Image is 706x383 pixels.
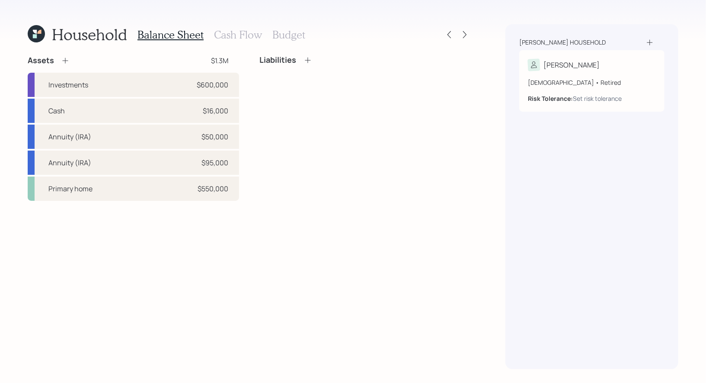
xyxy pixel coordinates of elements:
h4: Liabilities [260,55,297,65]
div: $50,000 [202,132,229,142]
div: Investments [48,80,88,90]
h3: Balance Sheet [137,29,204,41]
div: $95,000 [202,158,229,168]
div: [PERSON_NAME] household [519,38,606,47]
h3: Cash Flow [214,29,262,41]
div: Annuity (IRA) [48,158,91,168]
div: $1.3M [211,55,229,66]
h1: Household [52,25,127,44]
div: Annuity (IRA) [48,132,91,142]
div: [DEMOGRAPHIC_DATA] • Retired [528,78,656,87]
div: $550,000 [198,183,229,194]
div: Set risk tolerance [573,94,622,103]
b: Risk Tolerance: [528,94,573,103]
div: $16,000 [203,106,229,116]
div: Primary home [48,183,93,194]
h3: Budget [272,29,305,41]
div: $600,000 [197,80,229,90]
h4: Assets [28,56,54,65]
div: Cash [48,106,65,116]
div: [PERSON_NAME] [543,60,600,70]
